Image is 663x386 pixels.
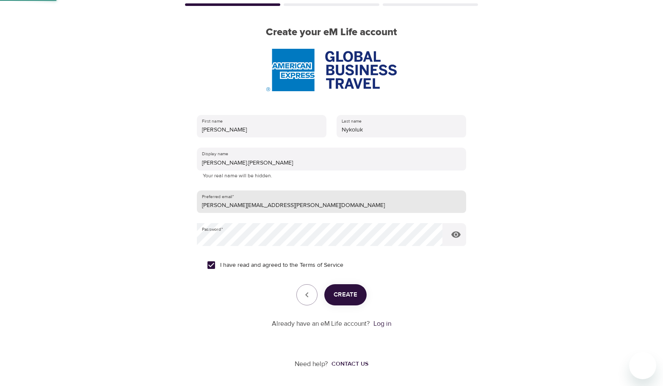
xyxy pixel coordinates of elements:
[334,289,357,300] span: Create
[183,26,480,39] h2: Create your eM Life account
[300,261,343,270] a: Terms of Service
[266,49,397,91] img: AmEx%20GBT%20logo.png
[220,261,343,270] span: I have read and agreed to the
[203,172,460,180] p: Your real name will be hidden.
[295,359,328,369] p: Need help?
[328,360,368,368] a: Contact us
[272,319,370,329] p: Already have an eM Life account?
[331,360,368,368] div: Contact us
[629,352,656,379] iframe: Button to launch messaging window
[373,319,391,328] a: Log in
[324,284,367,305] button: Create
